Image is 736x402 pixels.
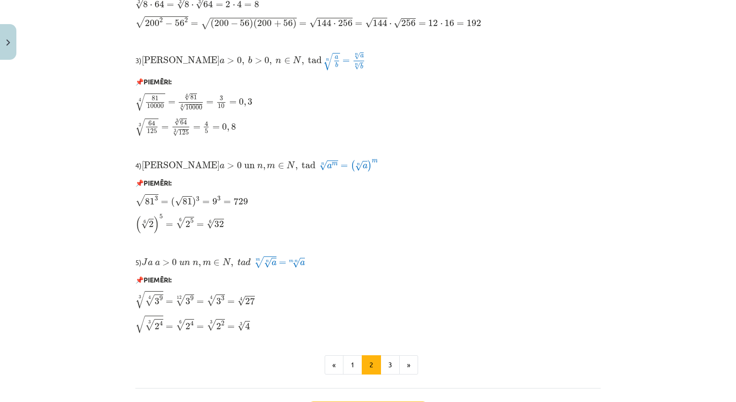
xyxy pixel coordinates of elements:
button: 1 [343,355,362,375]
span: 3 [221,296,224,301]
span: , [227,127,229,132]
span: 3 [216,298,221,305]
span: 9 [159,296,163,301]
p: 4) [135,159,601,172]
span: n [257,164,263,169]
span: ⋅ [150,4,152,7]
span: = [197,300,204,304]
button: 2 [362,355,381,375]
span: √ [264,258,272,268]
span: 0 [239,98,244,105]
span: J [142,258,148,266]
span: 32 [214,221,224,228]
span: 64 [155,0,164,8]
span: = [223,201,231,204]
span: = [457,22,464,26]
span: √ [176,319,185,331]
span: √ [145,319,155,331]
span: 0 [237,162,242,169]
span: 4 [190,321,194,326]
span: 0 [237,57,242,64]
span: √ [135,16,145,28]
span: a [220,164,224,169]
span: = [161,126,169,130]
span: ⋅ [333,23,336,26]
span: a [360,54,364,58]
span: ∈ [213,260,220,266]
span: b [360,64,363,69]
span: 3 [196,197,199,201]
span: > [255,58,262,64]
span: 2 [185,221,190,228]
span: a [300,261,305,266]
span: = [216,3,223,7]
span: 125 [179,130,189,135]
span: N [223,258,231,265]
span: = [342,59,350,63]
span: √ [174,119,180,126]
span: = [341,164,348,168]
span: = [166,325,173,329]
span: 56 [175,20,184,27]
span: 12 [428,20,438,27]
p: 3) [135,52,601,71]
span: 200 [214,20,229,27]
span: = [161,201,168,204]
span: √ [135,119,145,136]
span: √ [319,161,327,171]
span: 4 [205,121,208,126]
span: √ [365,18,373,28]
span: = [419,22,426,26]
span: , [295,165,298,170]
p: 📌 [135,77,601,87]
span: ∈ [278,163,284,169]
span: 2 [149,221,154,228]
span: √ [207,295,216,306]
span: ⋅ [233,4,235,7]
span: b [248,56,252,64]
span: 3 [220,96,223,101]
span: = [212,126,220,130]
span: 2 [185,323,190,330]
span: 5 [190,218,194,223]
span: 200 [145,20,159,27]
span: √ [394,18,401,28]
span: , [198,262,201,267]
p: 📌 [135,275,601,285]
span: 64 [180,120,187,125]
span: √ [135,194,145,206]
span: √ [237,296,245,306]
span: 8 [231,123,236,130]
span: , [263,165,265,170]
span: = [193,126,200,130]
span: = [229,101,237,105]
span: tad [308,56,322,64]
span: + [274,20,281,27]
span: √ [135,316,145,333]
span: , [231,262,233,267]
span: [PERSON_NAME] [142,161,220,169]
span: 10 [218,104,224,109]
span: 0 [172,259,177,266]
span: 256 [401,20,416,27]
span: 9 [212,198,217,205]
span: d [246,258,250,266]
span: a [272,261,276,266]
span: = [227,300,235,304]
span: 81 [190,95,197,100]
span: 9 [190,296,194,301]
span: √ [184,94,190,101]
span: = [299,22,306,26]
span: √ [135,291,145,308]
button: « [325,355,343,375]
span: ) [250,19,253,29]
b: PIEMĒRI: [144,178,171,187]
nav: Page navigation example [135,355,601,375]
span: 2 [221,321,224,326]
span: = [191,22,198,26]
span: = [206,101,213,105]
span: ⋅ [191,4,194,7]
span: a [241,261,246,266]
b: PIEMĒRI: [144,275,171,284]
span: a [220,59,224,64]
